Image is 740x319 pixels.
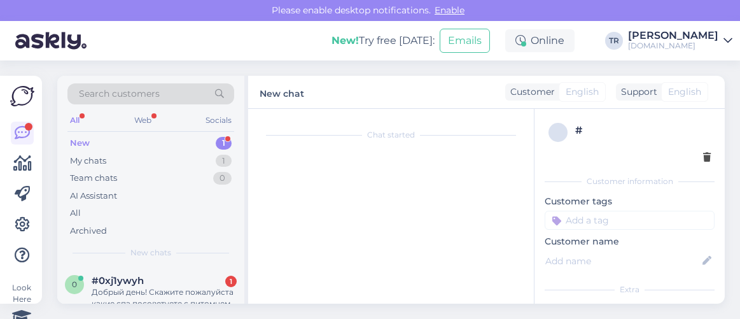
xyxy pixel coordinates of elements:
a: [PERSON_NAME][DOMAIN_NAME] [628,31,732,51]
div: New [70,137,90,150]
div: Добрый день! Скажите пожалуйста какие спа посоветуете с питомцем и 2 детьми, 1 ночь семейный номе... [92,287,237,309]
p: Notes [545,303,715,316]
input: Add a tag [545,211,715,230]
b: New! [332,34,359,46]
input: Add name [545,254,700,268]
div: Try free [DATE]: [332,33,435,48]
div: Socials [203,112,234,129]
div: Support [616,85,657,99]
div: Team chats [70,172,117,185]
div: My chats [70,155,106,167]
div: Customer [505,85,555,99]
p: Customer name [545,235,715,248]
div: Online [505,29,575,52]
img: Askly Logo [10,86,34,106]
span: 0 [72,280,77,289]
span: Search customers [79,87,160,101]
div: [DOMAIN_NAME] [628,41,718,51]
div: Customer information [545,176,715,187]
div: 1 [216,137,232,150]
span: #0xj1ywyh [92,275,144,287]
p: Customer tags [545,195,715,208]
div: 1 [225,276,237,287]
button: Emails [440,29,490,53]
div: Extra [545,284,715,295]
div: Web [132,112,154,129]
div: All [67,112,82,129]
div: Archived [70,225,107,237]
div: [PERSON_NAME] [628,31,718,41]
span: New chats [130,247,171,259]
span: Enable [431,4,468,16]
div: # [575,123,711,138]
span: English [566,85,599,99]
div: All [70,207,81,220]
div: AI Assistant [70,190,117,202]
div: TR [605,32,623,50]
div: 1 [216,155,232,167]
span: English [668,85,701,99]
div: Chat started [261,129,521,141]
div: 0 [213,172,232,185]
label: New chat [260,83,304,101]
